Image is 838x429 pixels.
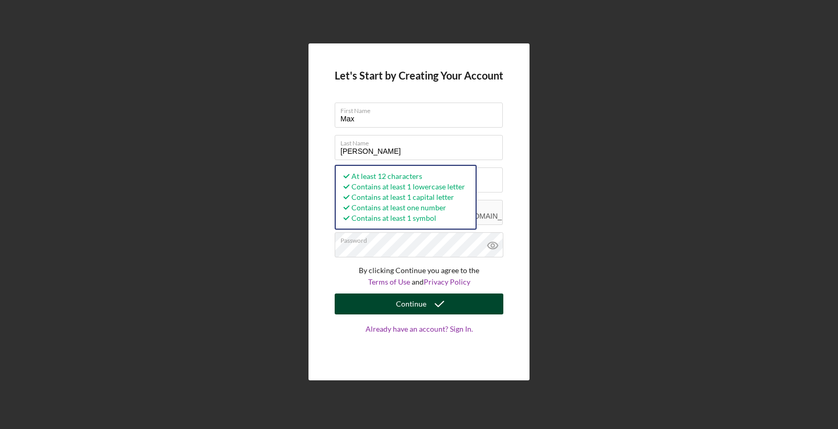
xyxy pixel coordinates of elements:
[335,70,503,82] h4: Let's Start by Creating Your Account
[341,182,465,192] div: Contains at least 1 lowercase letter
[341,171,465,182] div: At least 12 characters
[335,325,503,354] a: Already have an account? Sign In.
[341,213,465,223] div: Contains at least 1 symbol
[335,293,503,314] button: Continue
[396,293,426,314] div: Continue
[368,277,410,286] a: Terms of Use
[424,277,470,286] a: Privacy Policy
[341,202,465,213] div: Contains at least one number
[335,265,503,288] p: By clicking Continue you agree to the and
[340,233,503,244] label: Password
[340,136,503,147] label: Last Name
[341,192,465,202] div: Contains at least 1 capital letter
[340,103,503,115] label: First Name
